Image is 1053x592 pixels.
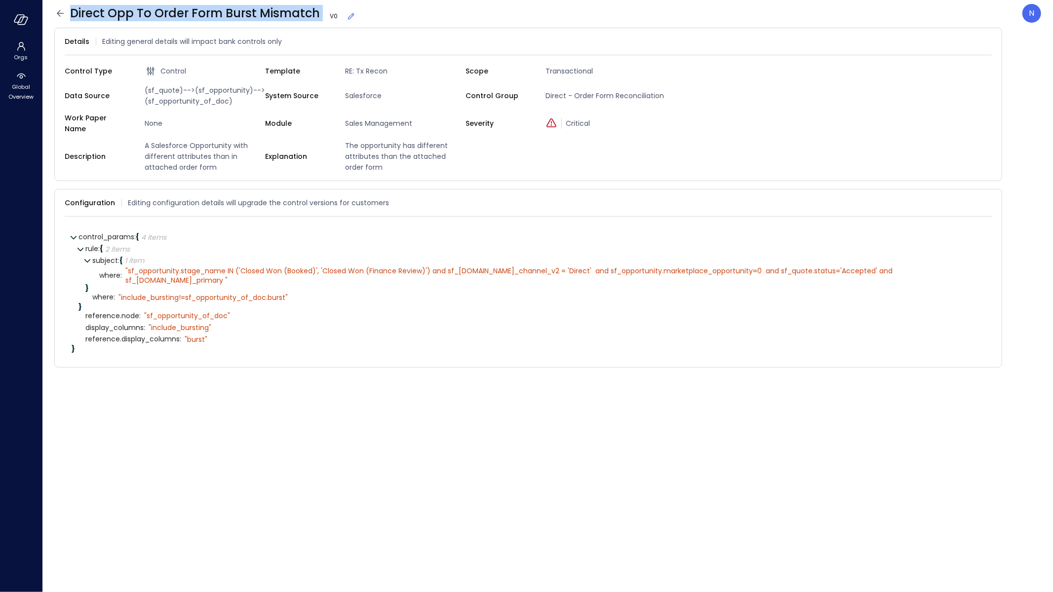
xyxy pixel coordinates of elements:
[70,5,356,21] span: Direct Opp To Order Form Burst Mismatch
[92,256,119,265] span: subject
[134,232,136,242] span: :
[265,118,329,129] span: Module
[141,118,265,129] span: None
[65,36,89,47] span: Details
[119,256,123,265] span: {
[85,244,100,254] span: rule
[139,311,141,321] span: :
[100,244,103,254] span: {
[265,90,329,101] span: System Source
[125,257,144,264] div: 1 item
[72,345,985,352] div: }
[466,118,530,129] span: Severity
[92,294,115,301] span: where
[341,90,466,101] span: Salesforce
[78,303,985,310] div: }
[341,140,466,173] span: The opportunity has different attributes than the attached order form
[118,256,119,265] span: :
[341,118,466,129] span: Sales Management
[78,232,136,242] span: control_params
[102,36,282,47] span: Editing general details will impact bank controls only
[145,65,265,77] div: Control
[65,90,129,101] span: Data Source
[65,197,115,208] span: Configuration
[542,90,666,101] span: Direct - Order Form Reconciliation
[85,285,985,292] div: }
[265,151,329,162] span: Explanation
[125,266,973,284] div: " sf_opportunity.stage_name IN ('Closed Won (Booked)', 'Closed Won (Finance Review)') and sf_[DOM...
[65,151,129,162] span: Description
[1029,7,1035,19] p: N
[99,272,122,279] span: where
[141,234,166,241] div: 4 items
[105,246,130,253] div: 2 items
[2,39,40,63] div: Orgs
[326,11,342,21] span: V 0
[149,323,211,332] div: " include_bursting"
[466,66,530,76] span: Scope
[128,197,389,208] span: Editing configuration details will upgrade the control versions for customers
[144,323,145,333] span: :
[185,335,207,344] div: " burst"
[546,118,666,129] div: Critical
[265,66,329,76] span: Template
[466,90,530,101] span: Control Group
[180,334,181,344] span: :
[341,66,466,76] span: RE: Tx Recon
[1022,4,1041,23] div: Noy Vadai
[144,311,230,320] div: " sf_opportunity_of_doc"
[6,82,36,102] span: Global Overview
[120,270,122,280] span: :
[114,292,115,302] span: :
[136,232,139,242] span: {
[98,244,100,254] span: :
[65,112,129,134] span: Work Paper Name
[141,85,265,107] span: (sf_quote)-->(sf_opportunity)-->(sf_opportunity_of_doc)
[85,335,181,343] span: reference.display_columns
[141,140,265,173] span: A Salesforce Opportunity with different attributes than in attached order form
[85,312,141,320] span: reference.node
[118,293,288,302] div: " include_bursting!=sf_opportunity_of_doc.burst"
[85,324,145,332] span: display_columns
[2,69,40,103] div: Global Overview
[65,66,129,76] span: Control Type
[542,66,666,76] span: Transactional
[14,52,28,62] span: Orgs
